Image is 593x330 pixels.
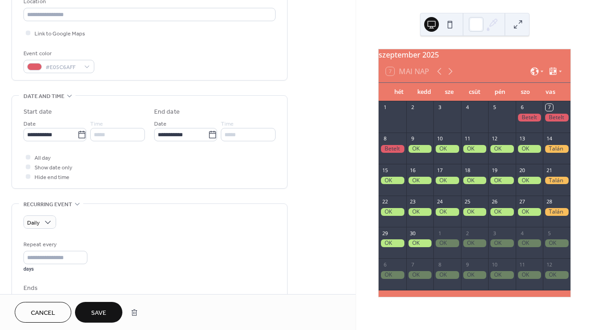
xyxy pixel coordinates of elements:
[91,308,106,318] span: Save
[433,145,461,153] div: OK
[518,261,525,268] div: 11
[461,208,489,216] div: OK
[488,208,516,216] div: OK
[491,230,498,237] div: 3
[409,198,416,205] div: 23
[516,239,543,247] div: OK
[31,308,55,318] span: Cancel
[462,83,487,101] div: csüt
[487,83,512,101] div: pén
[409,261,416,268] div: 7
[409,230,416,237] div: 30
[461,239,489,247] div: OK
[437,83,462,101] div: sze
[409,104,416,111] div: 2
[461,177,489,185] div: OK
[433,239,461,247] div: OK
[35,163,72,173] span: Show date only
[436,198,443,205] div: 24
[543,177,570,185] div: Talán
[433,208,461,216] div: OK
[379,49,570,60] div: szeptember 2025
[406,177,434,185] div: OK
[386,83,411,101] div: hét
[75,302,122,323] button: Save
[381,230,388,237] div: 29
[381,167,388,174] div: 15
[436,135,443,142] div: 10
[379,239,406,247] div: OK
[464,261,471,268] div: 9
[23,200,72,209] span: Recurring event
[406,208,434,216] div: OK
[516,177,543,185] div: OK
[516,114,543,122] div: Betelt
[488,177,516,185] div: OK
[23,92,64,101] span: Date and time
[518,198,525,205] div: 27
[543,114,570,122] div: Betelt
[461,271,489,279] div: OK
[23,284,274,293] div: Ends
[381,261,388,268] div: 6
[543,239,570,247] div: OK
[516,271,543,279] div: OK
[406,145,434,153] div: OK
[516,145,543,153] div: OK
[379,271,406,279] div: OK
[518,167,525,174] div: 20
[379,177,406,185] div: OK
[381,104,388,111] div: 1
[491,261,498,268] div: 10
[436,230,443,237] div: 1
[90,119,103,129] span: Time
[23,240,86,249] div: Repeat every
[543,271,570,279] div: OK
[518,230,525,237] div: 4
[491,135,498,142] div: 12
[409,135,416,142] div: 9
[35,153,51,163] span: All day
[464,104,471,111] div: 4
[546,104,553,111] div: 7
[488,239,516,247] div: OK
[15,302,71,323] button: Cancel
[379,208,406,216] div: OK
[381,135,388,142] div: 8
[436,167,443,174] div: 17
[46,63,80,72] span: #E05C6AFF
[406,271,434,279] div: OK
[406,239,434,247] div: OK
[35,173,69,182] span: Hide end time
[546,198,553,205] div: 28
[23,266,87,272] div: days
[154,107,180,117] div: End date
[221,119,234,129] span: Time
[488,271,516,279] div: OK
[518,104,525,111] div: 6
[543,208,570,216] div: Talán
[491,167,498,174] div: 19
[35,29,85,39] span: Link to Google Maps
[491,198,498,205] div: 26
[546,230,553,237] div: 5
[23,107,52,117] div: Start date
[464,167,471,174] div: 18
[491,104,498,111] div: 5
[409,167,416,174] div: 16
[488,145,516,153] div: OK
[546,167,553,174] div: 21
[464,135,471,142] div: 11
[411,83,437,101] div: kedd
[538,83,563,101] div: vas
[23,49,92,58] div: Event color
[464,230,471,237] div: 2
[436,104,443,111] div: 3
[433,177,461,185] div: OK
[464,198,471,205] div: 25
[543,145,570,153] div: Talán
[518,135,525,142] div: 13
[381,198,388,205] div: 22
[379,145,406,153] div: Betelt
